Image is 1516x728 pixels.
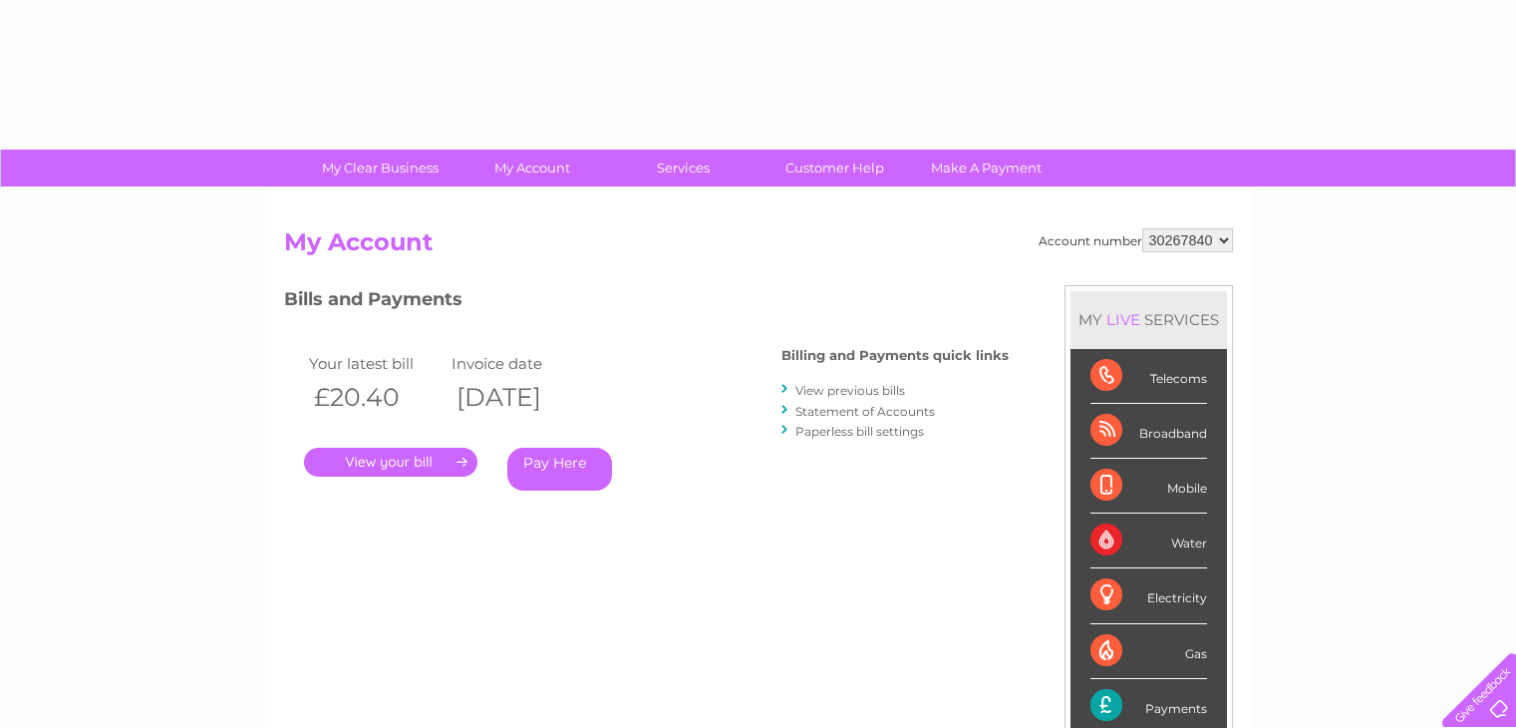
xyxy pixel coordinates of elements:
[304,448,477,477] a: .
[1090,624,1207,679] div: Gas
[304,350,448,377] td: Your latest bill
[601,150,765,186] a: Services
[1090,568,1207,623] div: Electricity
[781,348,1009,363] h4: Billing and Payments quick links
[284,228,1233,266] h2: My Account
[795,424,924,439] a: Paperless bill settings
[1090,404,1207,459] div: Broadband
[1090,459,1207,514] div: Mobile
[304,377,448,418] th: £20.40
[298,150,462,186] a: My Clear Business
[507,448,612,491] a: Pay Here
[1102,310,1144,329] div: LIVE
[1090,514,1207,568] div: Water
[1090,349,1207,404] div: Telecoms
[447,377,590,418] th: [DATE]
[450,150,614,186] a: My Account
[1039,228,1233,252] div: Account number
[1070,291,1227,348] div: MY SERVICES
[753,150,917,186] a: Customer Help
[284,285,1009,320] h3: Bills and Payments
[795,383,905,398] a: View previous bills
[447,350,590,377] td: Invoice date
[904,150,1068,186] a: Make A Payment
[795,404,935,419] a: Statement of Accounts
